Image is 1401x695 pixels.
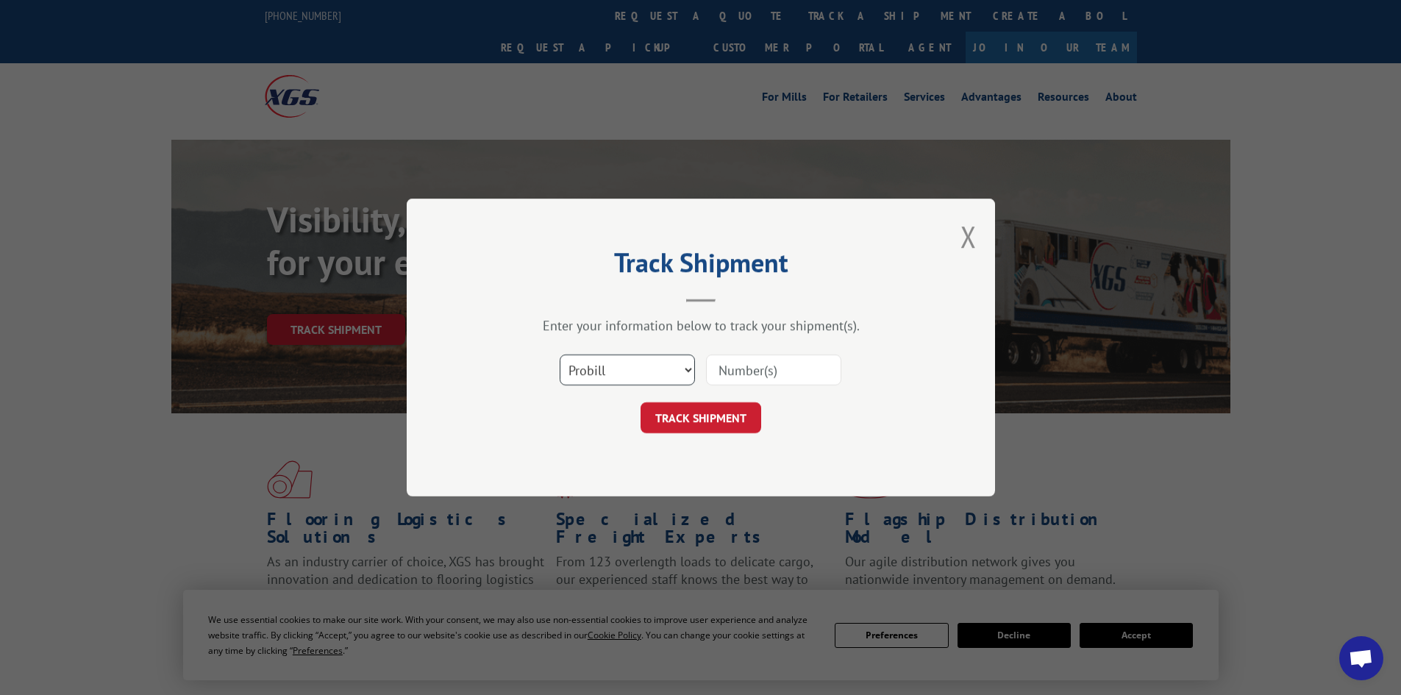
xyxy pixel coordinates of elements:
button: TRACK SHIPMENT [641,402,761,433]
button: Close modal [960,217,977,256]
div: Open chat [1339,636,1383,680]
input: Number(s) [706,354,841,385]
div: Enter your information below to track your shipment(s). [480,317,921,334]
h2: Track Shipment [480,252,921,280]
